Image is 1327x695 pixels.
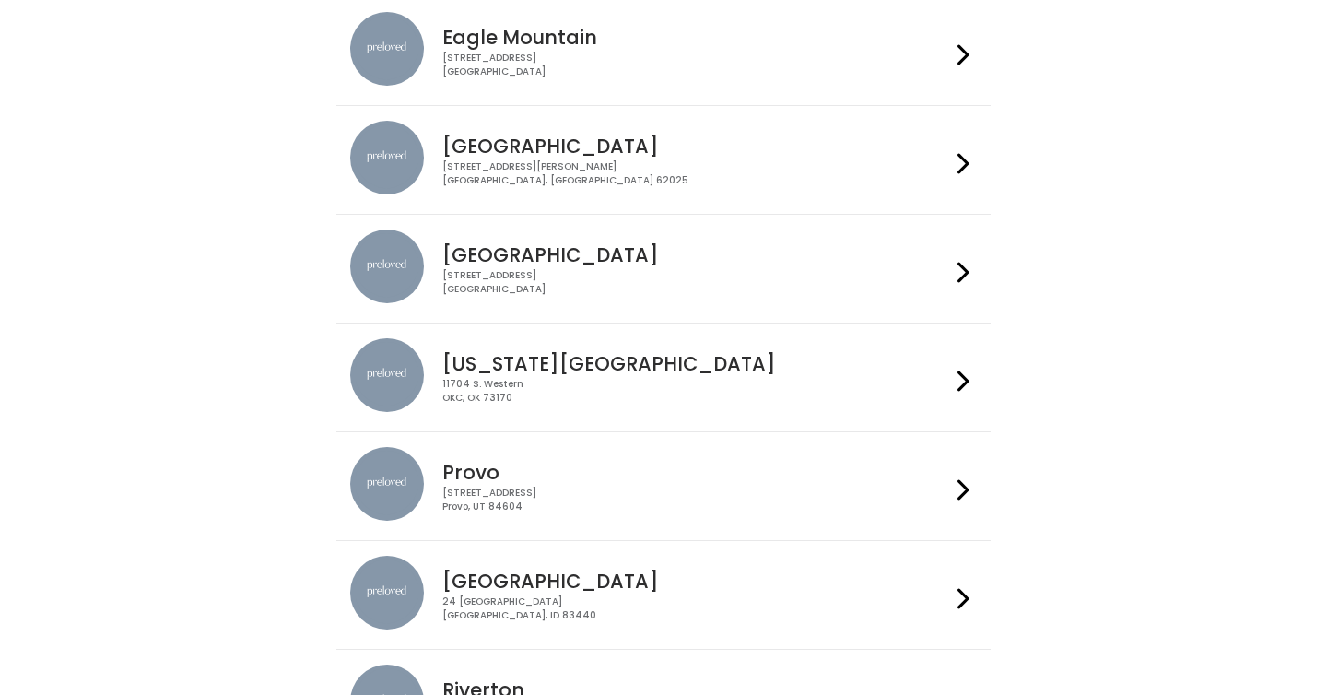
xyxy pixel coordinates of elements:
[442,487,949,513] div: [STREET_ADDRESS] Provo, UT 84604
[442,27,949,48] h4: Eagle Mountain
[350,121,424,194] img: preloved location
[442,595,949,622] div: 24 [GEOGRAPHIC_DATA] [GEOGRAPHIC_DATA], ID 83440
[350,556,424,630] img: preloved location
[350,338,976,417] a: preloved location [US_STATE][GEOGRAPHIC_DATA] 11704 S. WesternOKC, OK 73170
[442,353,949,374] h4: [US_STATE][GEOGRAPHIC_DATA]
[442,378,949,405] div: 11704 S. Western OKC, OK 73170
[350,338,424,412] img: preloved location
[442,462,949,483] h4: Provo
[350,447,976,525] a: preloved location Provo [STREET_ADDRESS]Provo, UT 84604
[442,571,949,592] h4: [GEOGRAPHIC_DATA]
[350,12,976,90] a: preloved location Eagle Mountain [STREET_ADDRESS][GEOGRAPHIC_DATA]
[442,52,949,78] div: [STREET_ADDRESS] [GEOGRAPHIC_DATA]
[442,160,949,187] div: [STREET_ADDRESS][PERSON_NAME] [GEOGRAPHIC_DATA], [GEOGRAPHIC_DATA] 62025
[350,447,424,521] img: preloved location
[350,230,424,303] img: preloved location
[442,135,949,157] h4: [GEOGRAPHIC_DATA]
[350,121,976,199] a: preloved location [GEOGRAPHIC_DATA] [STREET_ADDRESS][PERSON_NAME][GEOGRAPHIC_DATA], [GEOGRAPHIC_D...
[442,269,949,296] div: [STREET_ADDRESS] [GEOGRAPHIC_DATA]
[350,230,976,308] a: preloved location [GEOGRAPHIC_DATA] [STREET_ADDRESS][GEOGRAPHIC_DATA]
[350,12,424,86] img: preloved location
[442,244,949,265] h4: [GEOGRAPHIC_DATA]
[350,556,976,634] a: preloved location [GEOGRAPHIC_DATA] 24 [GEOGRAPHIC_DATA][GEOGRAPHIC_DATA], ID 83440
